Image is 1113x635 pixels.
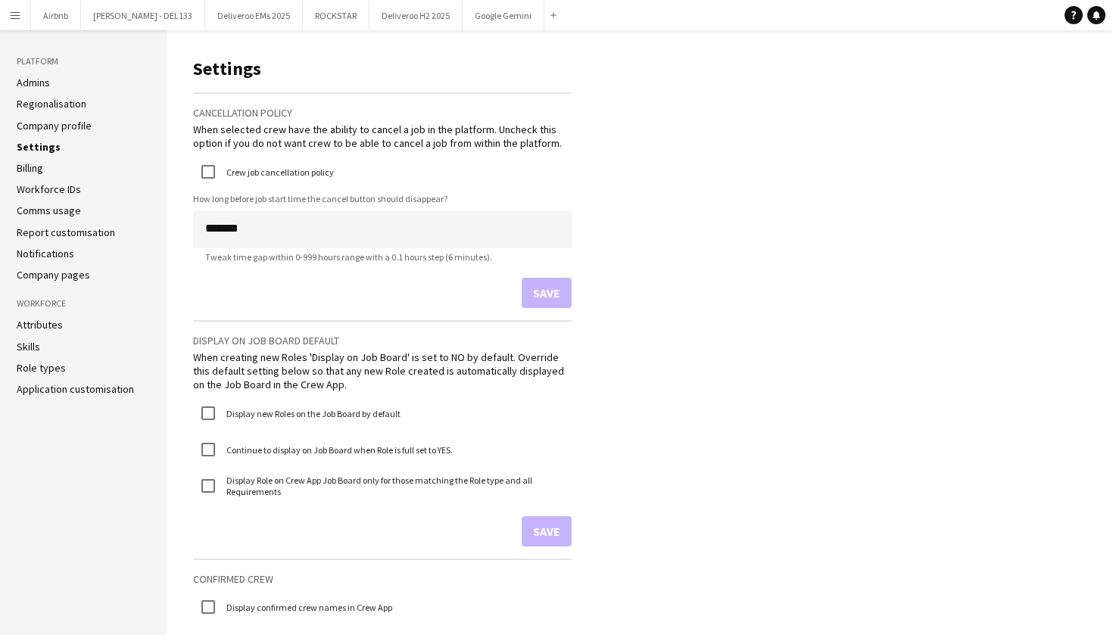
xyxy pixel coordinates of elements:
label: How long before job start time the cancel button should disappear? [193,193,572,204]
a: Report customisation [17,226,115,239]
div: When creating new Roles 'Display on Job Board' is set to NO by default. Override this default set... [193,350,572,392]
button: Google Gemini [463,1,544,30]
label: Display confirmed crew names in Crew App [223,601,392,612]
a: Attributes [17,318,63,332]
a: Company pages [17,268,90,282]
button: Deliveroo EMs 2025 [205,1,303,30]
a: Company profile [17,119,92,132]
div: When selected crew have the ability to cancel a job in the platform. Uncheck this option if you d... [193,123,572,150]
a: Regionalisation [17,97,86,111]
a: Billing [17,161,43,175]
label: Crew job cancellation policy [223,166,334,177]
h3: Cancellation policy [193,106,572,120]
a: Application customisation [17,382,134,396]
a: Notifications [17,247,74,260]
a: Skills [17,340,40,353]
h1: Settings [193,58,572,80]
a: Settings [17,140,61,154]
label: Continue to display on Job Board when Role is full set to YES. [223,444,453,455]
a: Workforce IDs [17,182,81,196]
button: [PERSON_NAME] - DEL133 [81,1,205,30]
button: Deliveroo H2 2025 [369,1,463,30]
label: Display Role on Crew App Job Board only for those matching the Role type and all Requirements [223,475,572,497]
h3: Display on job board default [193,334,572,347]
h3: Confirmed crew [193,572,572,586]
button: ROCKSTAR [303,1,369,30]
span: Tweak time gap within 0-999 hours range with a 0.1 hours step (6 minutes). [193,251,504,263]
a: Role types [17,361,66,375]
h3: Workforce [17,297,150,310]
a: Admins [17,76,50,89]
label: Display new Roles on the Job Board by default [223,407,401,419]
button: Airbnb [31,1,81,30]
a: Comms usage [17,204,81,217]
h3: Platform [17,54,150,68]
